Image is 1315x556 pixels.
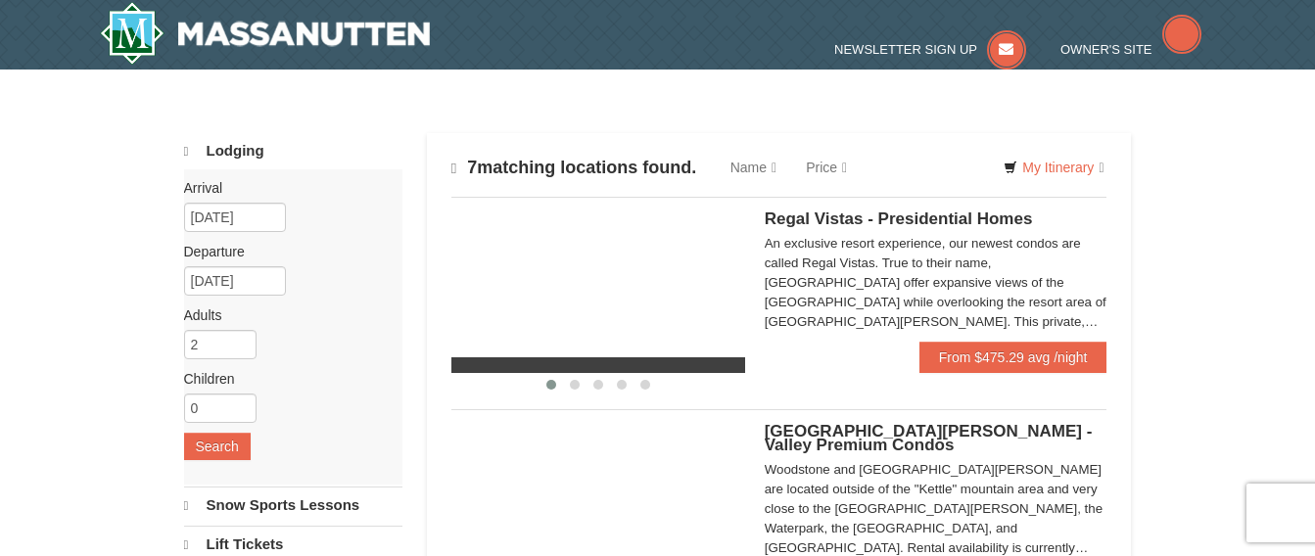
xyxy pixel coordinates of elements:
[184,433,251,460] button: Search
[765,234,1107,332] div: An exclusive resort experience, our newest condos are called Regal Vistas. True to their name, [G...
[184,305,388,325] label: Adults
[765,422,1093,454] span: [GEOGRAPHIC_DATA][PERSON_NAME] - Valley Premium Condos
[100,2,431,65] img: Massanutten Resort Logo
[184,486,402,524] a: Snow Sports Lessons
[991,153,1116,182] a: My Itinerary
[834,42,977,57] span: Newsletter Sign Up
[791,148,862,187] a: Price
[1060,42,1152,57] span: Owner's Site
[184,242,388,261] label: Departure
[765,209,1033,228] span: Regal Vistas - Presidential Homes
[184,133,402,169] a: Lodging
[1060,42,1201,57] a: Owner's Site
[184,369,388,389] label: Children
[184,178,388,198] label: Arrival
[100,2,431,65] a: Massanutten Resort
[834,42,1026,57] a: Newsletter Sign Up
[716,148,791,187] a: Name
[919,342,1107,373] a: From $475.29 avg /night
